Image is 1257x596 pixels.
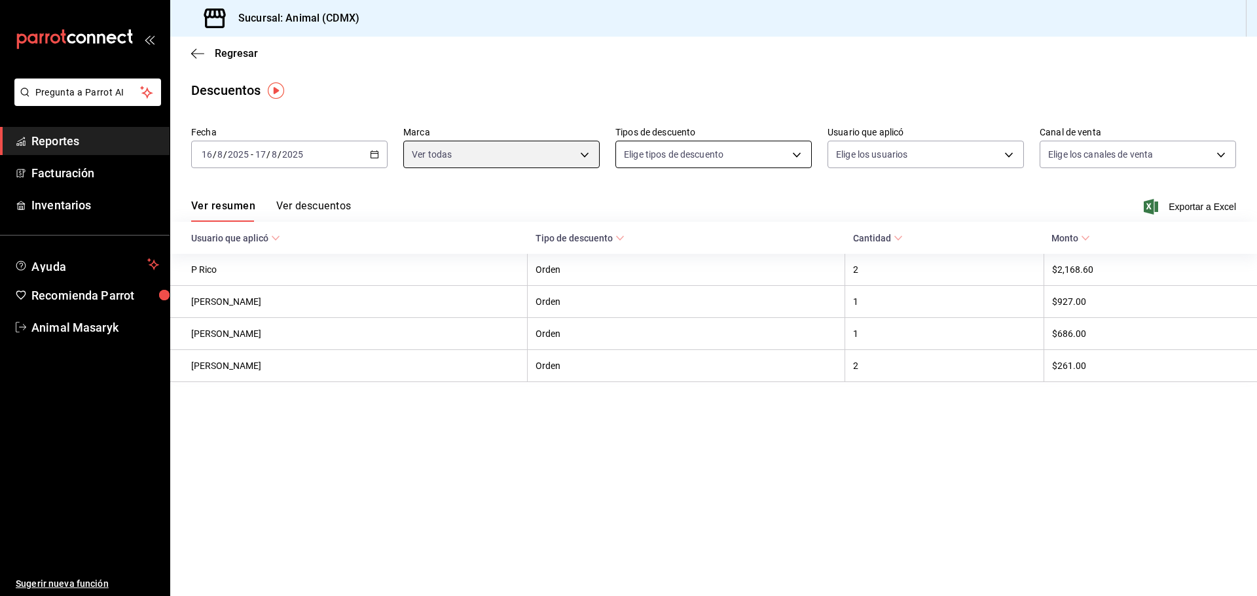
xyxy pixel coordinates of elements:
img: Tooltip marker [268,82,284,99]
input: -- [201,149,213,160]
th: [PERSON_NAME] [170,350,528,382]
span: Recomienda Parrot [31,287,159,304]
th: [PERSON_NAME] [170,318,528,350]
th: 1 [845,318,1044,350]
button: open_drawer_menu [144,34,155,44]
label: Fecha [191,128,388,137]
th: [PERSON_NAME] [170,286,528,318]
button: Ver descuentos [276,200,351,222]
th: 2 [845,254,1044,286]
button: Ver resumen [191,200,255,222]
input: ---- [227,149,249,160]
span: Tipo de descuento [536,233,625,243]
th: Orden [528,254,845,286]
th: $927.00 [1044,286,1257,318]
th: 1 [845,286,1044,318]
th: 2 [845,350,1044,382]
span: Elige los usuarios [836,148,907,161]
button: Exportar a Excel [1146,199,1236,215]
span: Animal Masaryk [31,319,159,336]
input: ---- [282,149,304,160]
label: Tipos de descuento [615,128,812,137]
div: navigation tabs [191,200,351,222]
span: Sugerir nueva función [16,577,159,591]
th: $2,168.60 [1044,254,1257,286]
span: / [213,149,217,160]
span: / [278,149,282,160]
span: Regresar [215,47,258,60]
h3: Sucursal: Animal (CDMX) [228,10,359,26]
label: Usuario que aplicó [828,128,1024,137]
span: Ver todas [412,148,452,161]
span: Inventarios [31,196,159,214]
span: / [266,149,270,160]
span: Elige tipos de descuento [624,148,723,161]
span: Ayuda [31,256,142,272]
span: Pregunta a Parrot AI [35,86,141,99]
label: Canal de venta [1040,128,1236,137]
span: Reportes [31,132,159,150]
span: Monto [1051,233,1090,243]
th: $686.00 [1044,318,1257,350]
span: - [251,149,253,160]
div: Descuentos [191,80,261,100]
span: Elige los canales de venta [1048,148,1153,161]
span: Usuario que aplicó [191,233,280,243]
th: $261.00 [1044,350,1257,382]
th: P Rico [170,254,528,286]
button: Pregunta a Parrot AI [14,79,161,106]
span: Cantidad [853,233,903,243]
span: Facturación [31,164,159,182]
input: -- [271,149,278,160]
th: Orden [528,286,845,318]
input: -- [255,149,266,160]
input: -- [217,149,223,160]
th: Orden [528,318,845,350]
label: Marca [403,128,600,137]
button: Regresar [191,47,258,60]
span: / [223,149,227,160]
a: Pregunta a Parrot AI [9,95,161,109]
th: Orden [528,350,845,382]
